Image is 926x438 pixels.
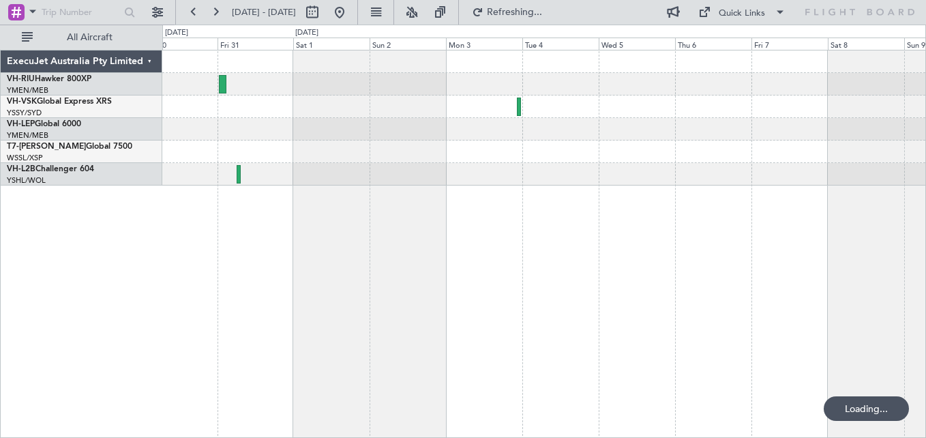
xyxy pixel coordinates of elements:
a: VH-RIUHawker 800XP [7,75,91,83]
div: Loading... [824,396,909,421]
input: Trip Number [42,2,120,23]
span: VH-L2B [7,165,35,173]
div: Fri 7 [751,38,828,50]
div: Thu 30 [141,38,218,50]
div: Mon 3 [446,38,522,50]
span: T7-[PERSON_NAME] [7,143,86,151]
span: VH-VSK [7,98,37,106]
button: All Aircraft [15,27,148,48]
a: VH-VSKGlobal Express XRS [7,98,112,106]
div: Fri 31 [218,38,294,50]
a: VH-LEPGlobal 6000 [7,120,81,128]
div: Tue 4 [522,38,599,50]
button: Refreshing... [466,1,548,23]
div: Sun 2 [370,38,446,50]
div: Wed 5 [599,38,675,50]
div: [DATE] [295,27,318,39]
a: YMEN/MEB [7,85,48,96]
span: [DATE] - [DATE] [232,6,296,18]
span: Refreshing... [486,8,543,17]
span: All Aircraft [35,33,144,42]
span: VH-RIU [7,75,35,83]
button: Quick Links [691,1,792,23]
div: Sat 8 [828,38,904,50]
div: Sat 1 [293,38,370,50]
a: YSHL/WOL [7,175,46,186]
a: YSSY/SYD [7,108,42,118]
div: Thu 6 [675,38,751,50]
div: [DATE] [165,27,188,39]
div: Quick Links [719,7,765,20]
a: YMEN/MEB [7,130,48,141]
span: VH-LEP [7,120,35,128]
a: WSSL/XSP [7,153,43,163]
a: VH-L2BChallenger 604 [7,165,94,173]
a: T7-[PERSON_NAME]Global 7500 [7,143,132,151]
